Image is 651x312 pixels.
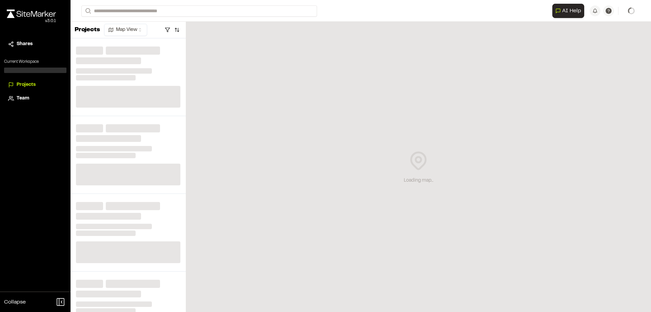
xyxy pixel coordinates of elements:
[8,81,62,89] a: Projects
[8,40,62,48] a: Shares
[7,18,56,24] div: Oh geez...please don't...
[7,10,56,18] img: rebrand.png
[8,95,62,102] a: Team
[404,177,433,184] div: Loading map...
[4,298,26,306] span: Collapse
[4,59,66,65] p: Current Workspace
[75,25,100,35] p: Projects
[81,5,94,17] button: Search
[17,40,33,48] span: Shares
[552,4,584,18] button: Open AI Assistant
[17,95,29,102] span: Team
[562,7,581,15] span: AI Help
[17,81,36,89] span: Projects
[552,4,587,18] div: Open AI Assistant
